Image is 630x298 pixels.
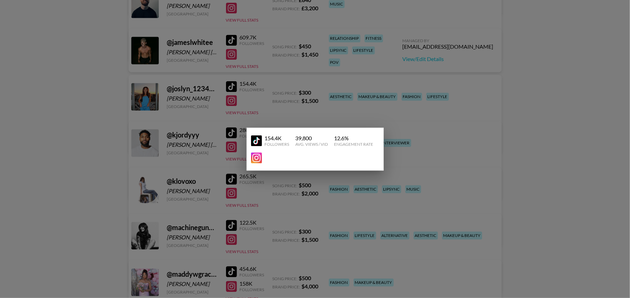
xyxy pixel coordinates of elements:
[265,142,289,147] div: Followers
[251,135,262,146] img: YouTube
[334,142,373,147] div: Engagement Rate
[265,135,289,142] div: 154.4K
[334,135,373,142] div: 12.6 %
[251,152,262,163] img: YouTube
[295,142,328,147] div: Avg. Views / Vid
[295,135,328,142] div: 39,800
